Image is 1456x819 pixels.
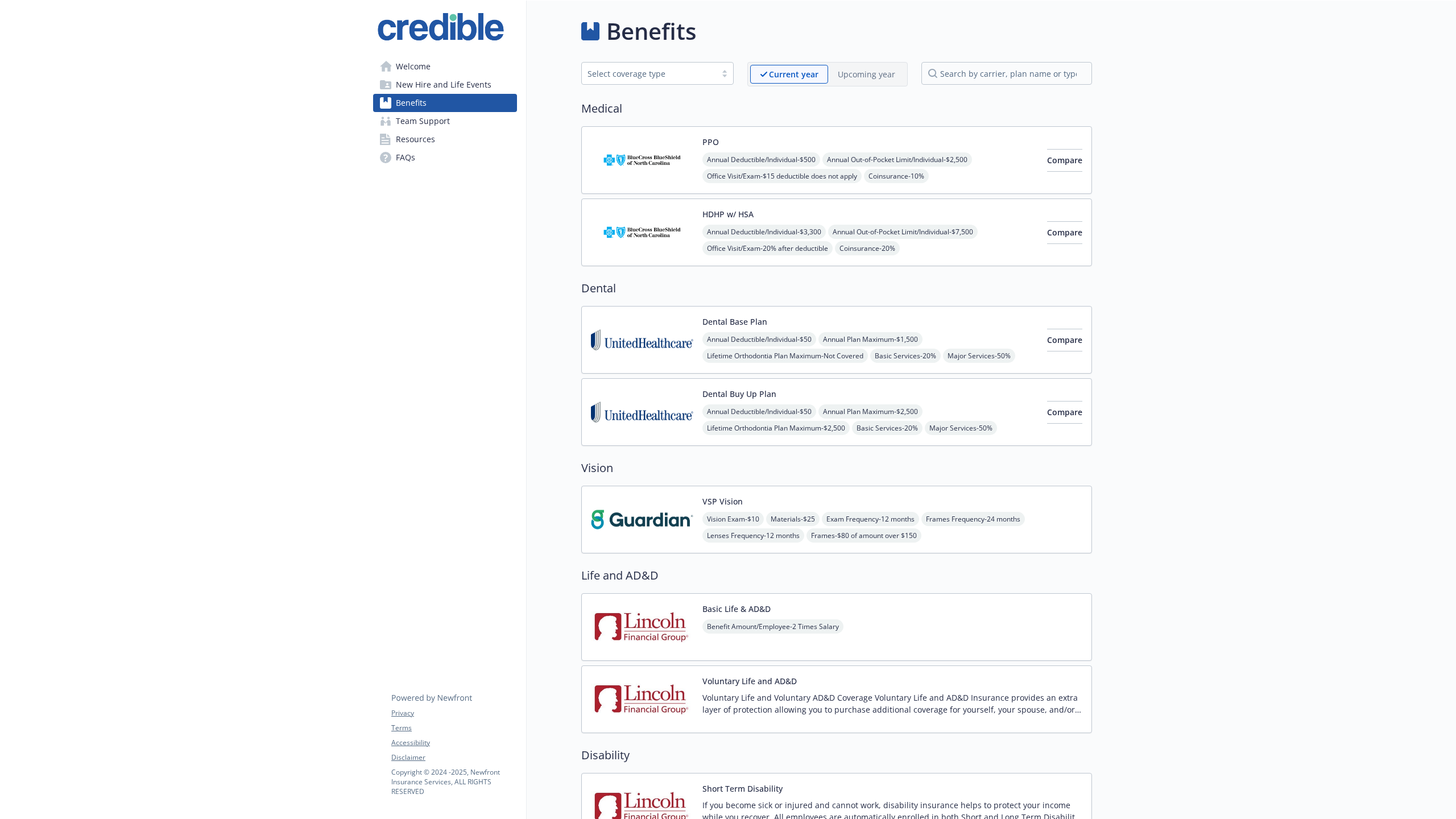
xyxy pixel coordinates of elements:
[702,152,820,167] span: Annual Deductible/Individual - $500
[396,112,450,130] span: Team Support
[870,349,941,363] span: Basic Services - 20%
[1047,407,1082,417] span: Compare
[864,169,929,183] span: Coinsurance - 10%
[835,241,900,255] span: Coinsurance - 20%
[702,528,804,543] span: Lenses Frequency - 12 months
[396,57,431,76] span: Welcome
[591,603,693,651] img: Lincoln Financial Group carrier logo
[373,57,517,76] a: Welcome
[702,332,816,346] span: Annual Deductible/Individual - $50
[396,148,415,167] span: FAQs
[591,495,693,544] img: Guardian carrier logo
[702,169,862,183] span: Office Visit/Exam - $15 deductible does not apply
[591,316,693,364] img: United Healthcare Insurance Company carrier logo
[702,225,826,239] span: Annual Deductible/Individual - $3,300
[818,404,923,419] span: Annual Plan Maximum - $2,500
[1047,334,1082,345] span: Compare
[588,68,710,80] div: Select coverage type
[702,388,776,400] button: Dental Buy Up Plan
[702,512,764,526] span: Vision Exam - $10
[391,752,516,763] a: Disclaimer
[391,738,516,748] a: Accessibility
[702,495,743,507] button: VSP Vision
[373,94,517,112] a: Benefits
[766,512,820,526] span: Materials - $25
[606,14,696,48] h1: Benefits
[828,225,978,239] span: Annual Out-of-Pocket Limit/Individual - $7,500
[373,76,517,94] a: New Hire and Life Events
[373,148,517,167] a: FAQs
[1047,329,1082,351] button: Compare
[373,130,517,148] a: Resources
[391,767,516,796] p: Copyright © 2024 - 2025 , Newfront Insurance Services, ALL RIGHTS RESERVED
[702,421,850,435] span: Lifetime Orthodontia Plan Maximum - $2,500
[702,619,843,634] span: Benefit Amount/Employee - 2 Times Salary
[925,421,997,435] span: Major Services - 50%
[702,349,868,363] span: Lifetime Orthodontia Plan Maximum - Not Covered
[702,241,833,255] span: Office Visit/Exam - 20% after deductible
[396,76,491,94] span: New Hire and Life Events
[838,68,895,80] p: Upcoming year
[581,567,1092,584] h2: Life and AD&D
[921,62,1092,85] input: search by carrier, plan name or type
[702,675,797,687] button: Voluntary Life and AD&D
[822,512,919,526] span: Exam Frequency - 12 months
[391,708,516,718] a: Privacy
[581,280,1092,297] h2: Dental
[591,675,693,723] img: Lincoln Financial Group carrier logo
[1047,221,1082,244] button: Compare
[1047,401,1082,424] button: Compare
[591,388,693,436] img: United Healthcare Insurance Company carrier logo
[943,349,1015,363] span: Major Services - 50%
[396,130,435,148] span: Resources
[818,332,923,346] span: Annual Plan Maximum - $1,500
[702,136,719,148] button: PPO
[1047,227,1082,238] span: Compare
[702,783,783,795] button: Short Term Disability
[581,460,1092,477] h2: Vision
[391,723,516,733] a: Terms
[1047,149,1082,172] button: Compare
[702,208,754,220] button: HDHP w/ HSA
[852,421,923,435] span: Basic Services - 20%
[702,692,1082,715] p: Voluntary Life and Voluntary AD&D Coverage Voluntary Life and AD&D Insurance provides an extra la...
[702,404,816,419] span: Annual Deductible/Individual - $50
[806,528,921,543] span: Frames - $80 of amount over $150
[822,152,972,167] span: Annual Out-of-Pocket Limit/Individual - $2,500
[702,603,771,615] button: Basic Life & AD&D
[591,136,693,184] img: Blue Cross and Blue Shield of North Carolina carrier logo
[396,94,427,112] span: Benefits
[373,112,517,130] a: Team Support
[591,208,693,257] img: Blue Cross and Blue Shield of North Carolina carrier logo
[1047,155,1082,166] span: Compare
[921,512,1025,526] span: Frames Frequency - 24 months
[702,316,767,328] button: Dental Base Plan
[769,68,818,80] p: Current year
[581,747,1092,764] h2: Disability
[581,100,1092,117] h2: Medical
